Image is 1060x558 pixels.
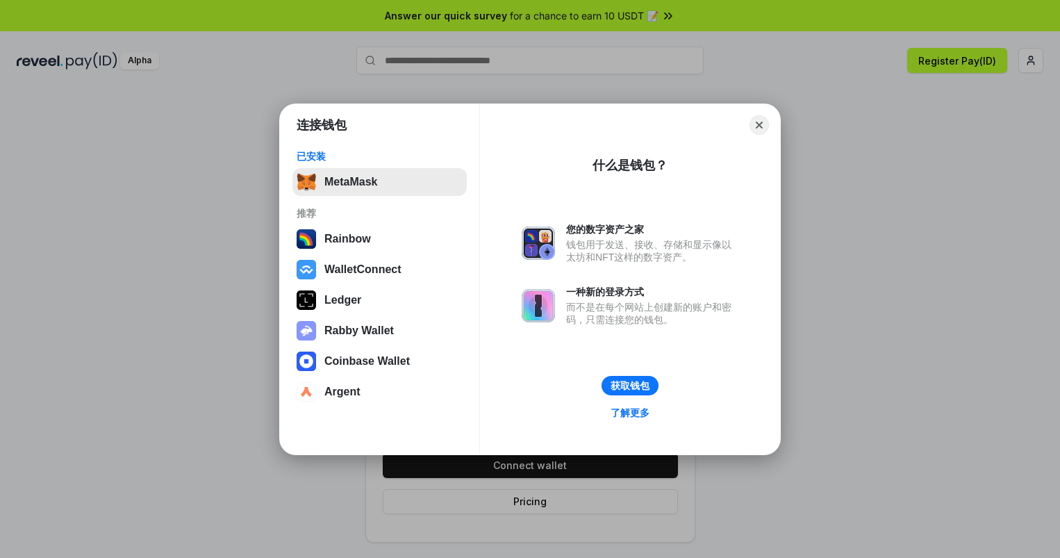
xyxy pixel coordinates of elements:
div: 获取钱包 [611,379,649,392]
img: svg+xml,%3Csvg%20xmlns%3D%22http%3A%2F%2Fwww.w3.org%2F2000%2Fsvg%22%20fill%3D%22none%22%20viewBox... [522,227,555,260]
div: 什么是钱包？ [593,157,668,174]
div: Argent [324,386,361,398]
button: MetaMask [292,168,467,196]
h1: 连接钱包 [297,117,347,133]
div: Ledger [324,294,361,306]
img: svg+xml,%3Csvg%20width%3D%2228%22%20height%3D%2228%22%20viewBox%3D%220%200%2028%2028%22%20fill%3D... [297,352,316,371]
div: 您的数字资产之家 [566,223,738,236]
button: 获取钱包 [602,376,659,395]
a: 了解更多 [602,404,658,422]
button: Ledger [292,286,467,314]
button: Argent [292,378,467,406]
div: 推荐 [297,207,463,220]
img: svg+xml,%3Csvg%20width%3D%22120%22%20height%3D%22120%22%20viewBox%3D%220%200%20120%20120%22%20fil... [297,229,316,249]
div: Coinbase Wallet [324,355,410,368]
button: WalletConnect [292,256,467,284]
img: svg+xml,%3Csvg%20xmlns%3D%22http%3A%2F%2Fwww.w3.org%2F2000%2Fsvg%22%20fill%3D%22none%22%20viewBox... [297,321,316,340]
img: svg+xml,%3Csvg%20xmlns%3D%22http%3A%2F%2Fwww.w3.org%2F2000%2Fsvg%22%20fill%3D%22none%22%20viewBox... [522,289,555,322]
img: svg+xml,%3Csvg%20width%3D%2228%22%20height%3D%2228%22%20viewBox%3D%220%200%2028%2028%22%20fill%3D... [297,260,316,279]
img: svg+xml,%3Csvg%20width%3D%2228%22%20height%3D%2228%22%20viewBox%3D%220%200%2028%2028%22%20fill%3D... [297,382,316,402]
div: WalletConnect [324,263,401,276]
div: Rainbow [324,233,371,245]
div: 一种新的登录方式 [566,286,738,298]
button: Rabby Wallet [292,317,467,345]
img: svg+xml,%3Csvg%20fill%3D%22none%22%20height%3D%2233%22%20viewBox%3D%220%200%2035%2033%22%20width%... [297,172,316,192]
div: 了解更多 [611,407,649,419]
div: MetaMask [324,176,377,188]
button: Coinbase Wallet [292,347,467,375]
button: Rainbow [292,225,467,253]
img: svg+xml,%3Csvg%20xmlns%3D%22http%3A%2F%2Fwww.w3.org%2F2000%2Fsvg%22%20width%3D%2228%22%20height%3... [297,290,316,310]
div: Rabby Wallet [324,325,394,337]
div: 已安装 [297,150,463,163]
button: Close [750,115,769,135]
div: 而不是在每个网站上创建新的账户和密码，只需连接您的钱包。 [566,301,738,326]
div: 钱包用于发送、接收、存储和显示像以太坊和NFT这样的数字资产。 [566,238,738,263]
